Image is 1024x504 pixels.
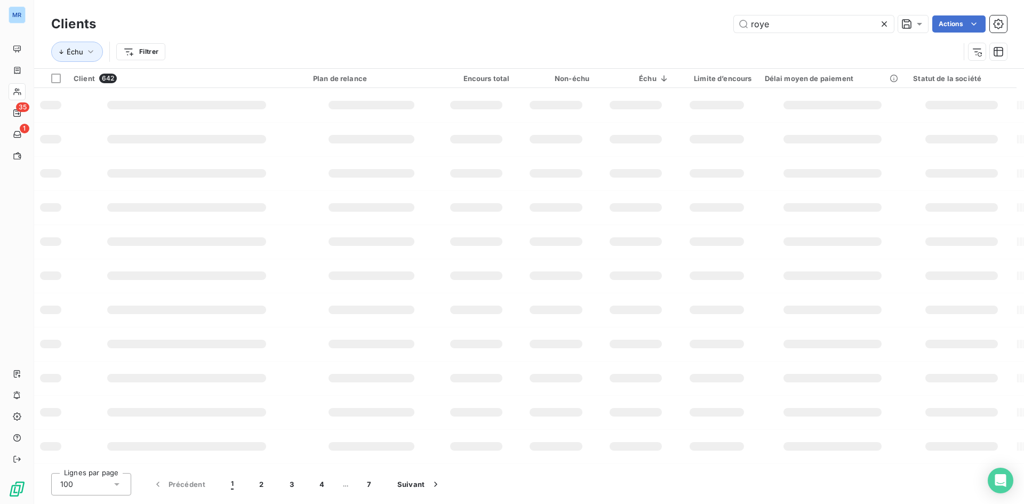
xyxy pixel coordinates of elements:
button: Échu [51,42,103,62]
button: Suivant [385,473,454,495]
div: Échu [602,74,669,83]
div: Limite d’encours [682,74,752,83]
h3: Clients [51,14,96,34]
img: Logo LeanPay [9,481,26,498]
span: 100 [60,479,73,490]
button: Précédent [140,473,218,495]
div: Encours total [443,74,510,83]
a: 35 [9,105,25,122]
div: Open Intercom Messenger [988,468,1013,493]
div: MR [9,6,26,23]
button: 7 [354,473,384,495]
span: 35 [16,102,29,112]
div: Non-échu [523,74,590,83]
span: 1 [231,479,234,490]
span: 642 [99,74,117,83]
span: Échu [67,47,83,56]
span: Client [74,74,95,83]
button: Filtrer [116,43,165,60]
input: Rechercher [734,15,894,33]
div: Statut de la société [913,74,1010,83]
span: 1 [20,124,29,133]
button: 3 [277,473,307,495]
button: 1 [218,473,246,495]
button: Actions [932,15,986,33]
span: … [337,476,354,493]
a: 1 [9,126,25,143]
div: Délai moyen de paiement [765,74,901,83]
button: 4 [307,473,337,495]
button: 2 [246,473,276,495]
div: Plan de relance [313,74,430,83]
